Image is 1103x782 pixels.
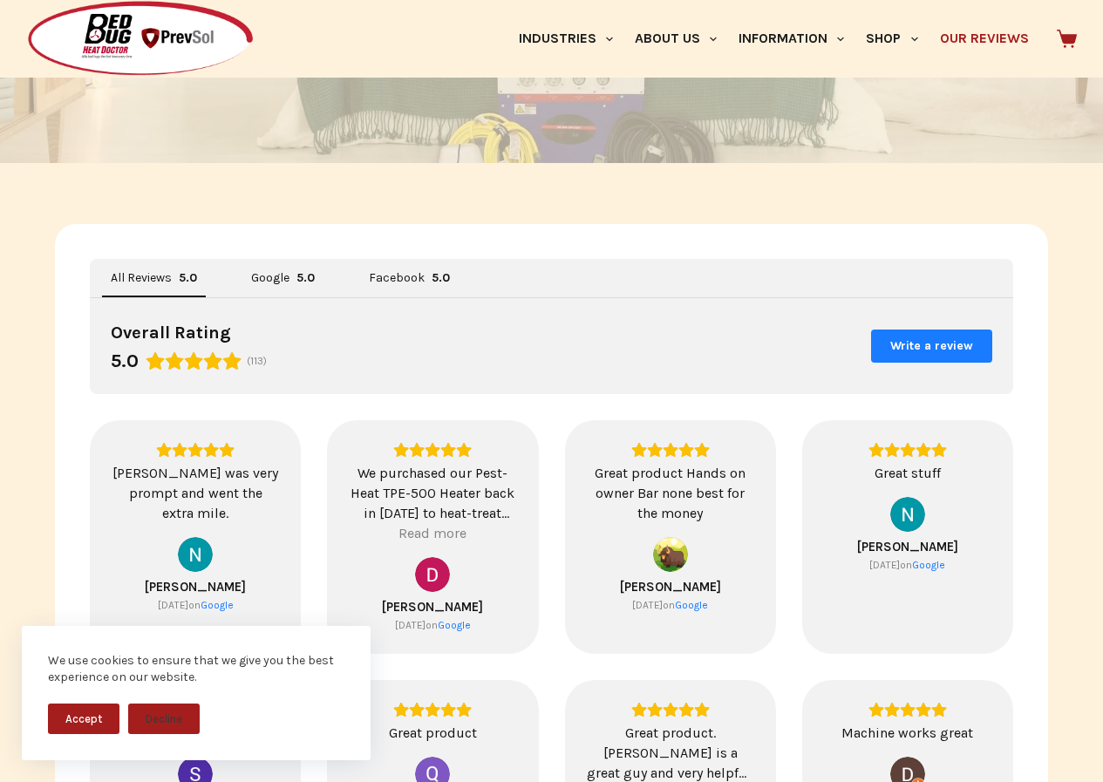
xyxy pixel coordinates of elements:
div: on [869,558,912,572]
a: Review by Gene Pillai [620,579,721,595]
div: Rating: 5.0 out of 5 [824,702,991,717]
div: [DATE] [869,558,900,572]
div: on [158,598,201,612]
div: Google [675,598,708,612]
button: Write a review [871,330,992,363]
div: on [395,618,438,632]
div: 5.0 [432,270,450,286]
div: Google [912,558,945,572]
span: Facebook [369,272,425,284]
div: Great stuff [824,463,991,483]
div: Great product Hands on owner Bar none best for the money [587,463,754,523]
a: Review by Nancy Patel [857,539,958,554]
div: Machine works great [824,723,991,743]
button: Decline [128,704,200,734]
span: Google [251,272,289,284]
div: We purchased our Pest-Heat TPE-500 Heater back in [DATE] to heat-treat second-hand furniture and ... [349,463,516,523]
div: We use cookies to ensure that we give you the best experience on our website. [48,652,344,686]
span: Write a review [890,338,973,354]
div: [PERSON_NAME] was very prompt and went the extra mile. [112,463,279,523]
div: on [632,598,675,612]
div: Rating: 5.0 out of 5 [179,270,197,286]
button: Accept [48,704,119,734]
span: (113) [247,355,267,367]
a: View on Google [675,598,708,612]
div: Great product [349,723,516,743]
div: 5.0 [111,349,139,373]
img: Nathan Diers [178,537,213,572]
img: Nancy Patel [890,497,925,532]
a: View on Google [415,557,450,592]
div: Rating: 5.0 out of 5 [349,442,516,458]
a: View on Google [890,497,925,532]
a: View on Google [201,598,234,612]
div: Rating: 5.0 out of 5 [112,442,279,458]
a: View on Google [178,537,213,572]
span: [PERSON_NAME] [382,599,483,615]
div: Rating: 5.0 out of 5 [824,442,991,458]
div: 5.0 [296,270,315,286]
span: All Reviews [111,272,172,284]
a: Review by Nathan Diers [145,579,246,595]
div: Google [438,618,471,632]
div: Rating: 5.0 out of 5 [111,349,242,373]
div: [DATE] [632,598,663,612]
div: Read more [398,523,466,543]
span: [PERSON_NAME] [145,579,246,595]
div: Rating: 5.0 out of 5 [296,270,315,286]
a: Review by David Welch [382,599,483,615]
a: View on Google [438,618,471,632]
img: Gene Pillai [653,537,688,572]
img: David Welch [415,557,450,592]
a: View on Google [653,537,688,572]
div: [DATE] [158,598,188,612]
div: [DATE] [395,618,426,632]
a: View on Google [912,558,945,572]
div: Rating: 5.0 out of 5 [349,702,516,717]
div: Rating: 5.0 out of 5 [587,442,754,458]
div: Google [201,598,234,612]
span: [PERSON_NAME] [857,539,958,554]
div: Rating: 5.0 out of 5 [587,702,754,717]
div: 5.0 [179,270,197,286]
span: [PERSON_NAME] [620,579,721,595]
div: Overall Rating [111,319,231,347]
div: Rating: 5.0 out of 5 [432,270,450,286]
